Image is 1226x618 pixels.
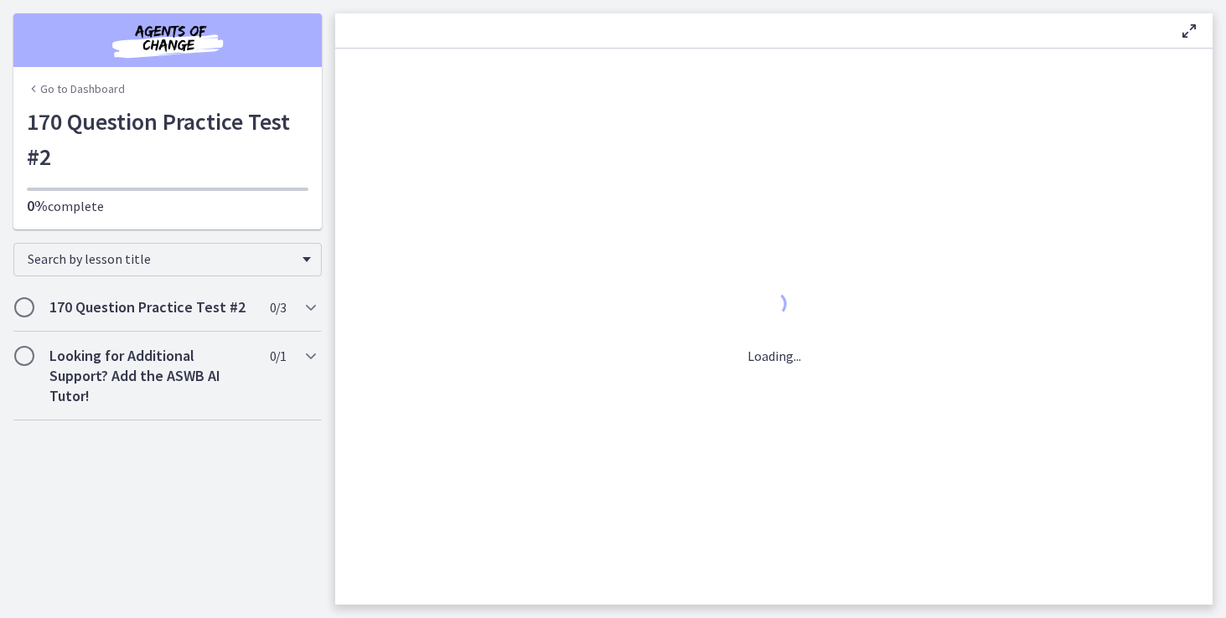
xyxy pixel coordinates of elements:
span: 0 / 1 [270,346,286,366]
div: Search by lesson title [13,243,322,276]
span: Search by lesson title [28,250,294,267]
h2: Looking for Additional Support? Add the ASWB AI Tutor! [49,346,254,406]
span: 0% [27,196,48,215]
a: Go to Dashboard [27,80,125,97]
h2: 170 Question Practice Test #2 [49,297,254,317]
span: 0 / 3 [270,297,286,317]
h1: 170 Question Practice Test #2 [27,104,308,174]
p: Loading... [747,346,801,366]
img: Agents of Change Social Work Test Prep [67,20,268,60]
div: 1 [747,287,801,326]
p: complete [27,196,308,216]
